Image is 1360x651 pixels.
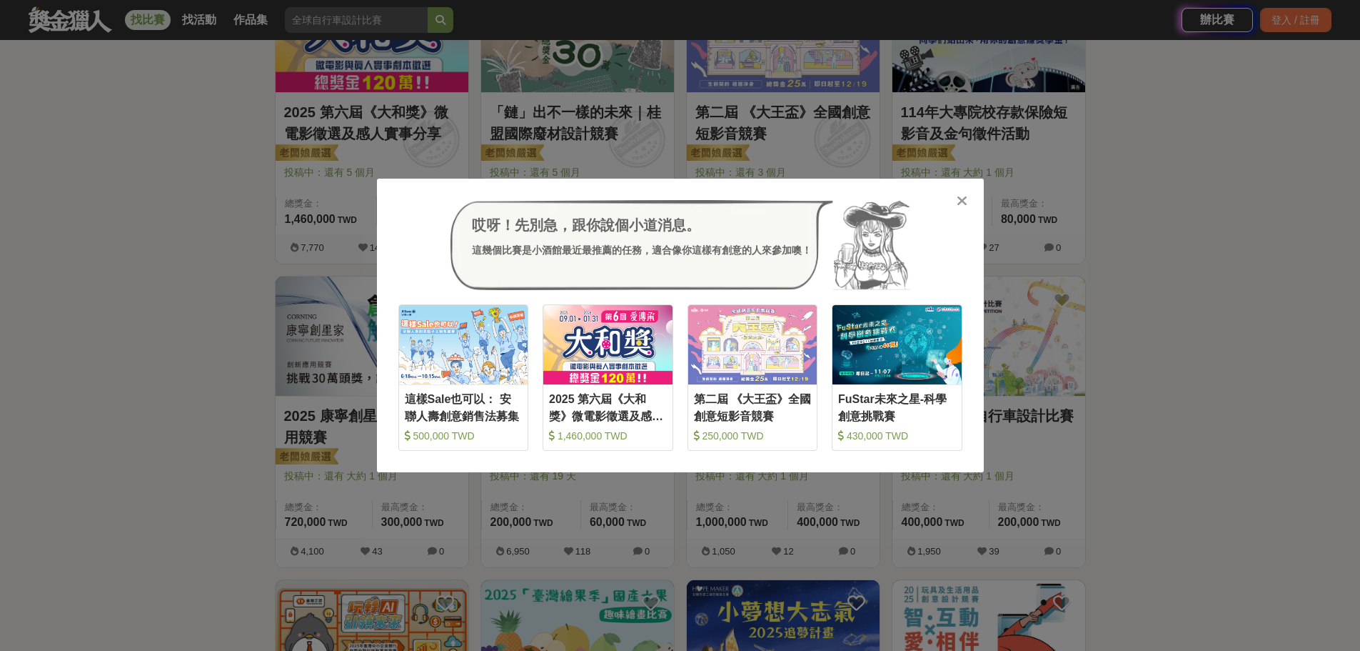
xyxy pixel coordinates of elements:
[405,429,523,443] div: 500,000 TWD
[838,429,956,443] div: 430,000 TWD
[549,391,667,423] div: 2025 第六屆《大和獎》微電影徵選及感人實事分享
[687,304,818,451] a: Cover Image第二屆 《大王盃》全國創意短影音競賽 250,000 TWD
[399,305,528,384] img: Cover Image
[838,391,956,423] div: FuStar未來之星-科學創意挑戰賽
[688,305,817,384] img: Cover Image
[832,304,962,451] a: Cover ImageFuStar未來之星-科學創意挑戰賽 430,000 TWD
[694,429,812,443] div: 250,000 TWD
[472,243,812,258] div: 這幾個比賽是小酒館最近最推薦的任務，適合像你這樣有創意的人來參加噢！
[398,304,529,451] a: Cover Image這樣Sale也可以： 安聯人壽創意銷售法募集 500,000 TWD
[833,200,910,290] img: Avatar
[832,305,962,384] img: Cover Image
[549,429,667,443] div: 1,460,000 TWD
[694,391,812,423] div: 第二屆 《大王盃》全國創意短影音競賽
[543,304,673,451] a: Cover Image2025 第六屆《大和獎》微電影徵選及感人實事分享 1,460,000 TWD
[472,214,812,236] div: 哎呀！先別急，跟你說個小道消息。
[543,305,673,384] img: Cover Image
[405,391,523,423] div: 這樣Sale也可以： 安聯人壽創意銷售法募集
